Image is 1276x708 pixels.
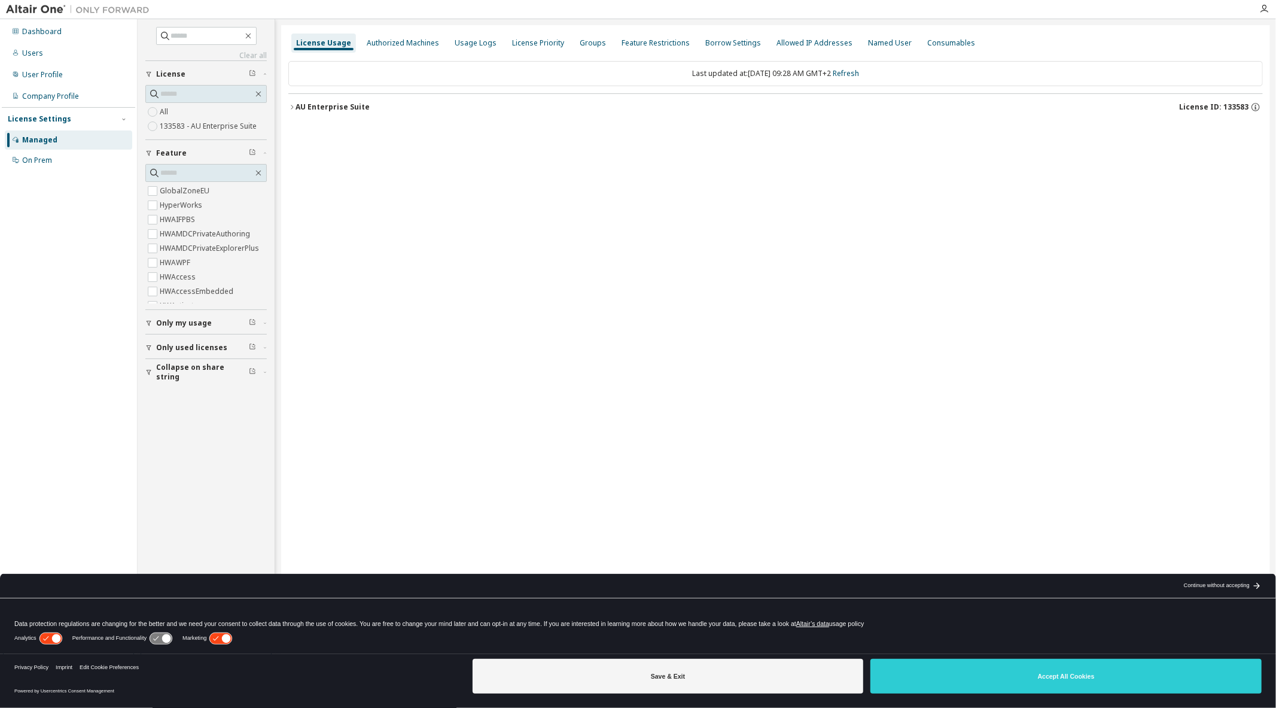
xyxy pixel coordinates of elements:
a: Clear all [145,51,267,60]
button: Only my usage [145,310,267,336]
label: 133583 - AU Enterprise Suite [160,119,259,133]
span: Clear filter [249,343,256,353]
span: Clear filter [249,318,256,328]
div: Named User [868,38,912,48]
div: Authorized Machines [367,38,439,48]
div: AU Enterprise Suite [296,102,370,112]
button: Only used licenses [145,335,267,361]
label: GlobalZoneEU [160,184,212,198]
button: Feature [145,140,267,166]
div: Managed [22,135,57,145]
label: HWAIFPBS [160,212,197,227]
div: Usage Logs [455,38,497,48]
span: Clear filter [249,367,256,377]
span: License ID: 133583 [1179,102,1248,112]
div: Last updated at: [DATE] 09:28 AM GMT+2 [288,61,1263,86]
div: Users [22,48,43,58]
label: All [160,105,170,119]
label: HWAWPF [160,256,193,270]
span: Feature [156,148,187,158]
div: License Priority [512,38,564,48]
div: Feature Restrictions [622,38,690,48]
span: Only used licenses [156,343,227,353]
div: Allowed IP Addresses [776,38,852,48]
label: HWAccess [160,270,198,284]
label: HyperWorks [160,198,205,212]
div: License Settings [8,114,71,124]
button: License [145,61,267,87]
label: HWAMDCPrivateAuthoring [160,227,252,241]
label: HWAccessEmbedded [160,284,236,299]
span: Only my usage [156,318,212,328]
label: HWAMDCPrivateExplorerPlus [160,241,261,256]
div: Dashboard [22,27,62,37]
img: Altair One [6,4,156,16]
span: Clear filter [249,69,256,79]
div: Borrow Settings [705,38,761,48]
div: On Prem [22,156,52,165]
div: Consumables [927,38,975,48]
button: AU Enterprise SuiteLicense ID: 133583 [288,94,1263,120]
div: User Profile [22,70,63,80]
span: License [156,69,185,79]
button: Collapse on share string [145,359,267,385]
label: HWActivate [160,299,200,313]
div: License Usage [296,38,351,48]
div: Company Profile [22,92,79,101]
span: Collapse on share string [156,363,249,382]
span: Clear filter [249,148,256,158]
a: Refresh [833,68,859,78]
div: Groups [580,38,606,48]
